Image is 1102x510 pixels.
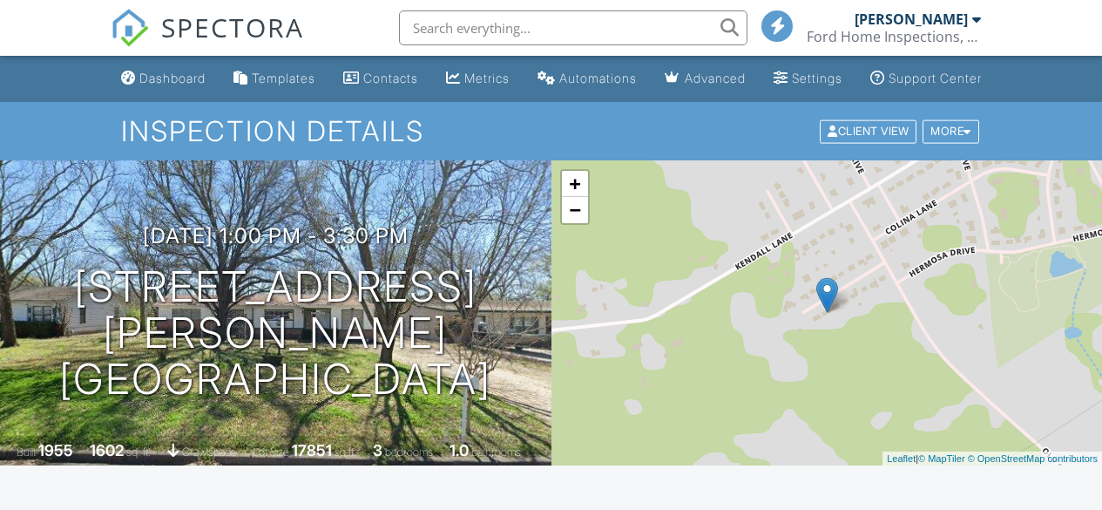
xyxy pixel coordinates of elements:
div: Ford Home Inspections, PLLC [807,28,981,45]
div: Automations [559,71,637,85]
a: Client View [818,124,921,137]
span: Built [17,445,36,459]
a: Zoom in [562,171,588,197]
div: Settings [792,71,842,85]
span: Lot Size [253,445,289,459]
a: Leaflet [887,453,916,464]
div: [PERSON_NAME] [855,10,968,28]
a: Support Center [863,63,989,95]
div: 1.0 [450,441,469,459]
div: 17851 [292,441,332,459]
a: Templates [226,63,322,95]
span: SPECTORA [161,9,304,45]
div: Templates [252,71,315,85]
h1: [STREET_ADDRESS][PERSON_NAME] [GEOGRAPHIC_DATA] [28,264,524,402]
span: sq. ft. [126,445,151,459]
div: More [923,119,979,143]
h1: Inspection Details [121,116,980,146]
div: Dashboard [139,71,206,85]
a: Dashboard [114,63,213,95]
span: bathrooms [471,445,521,459]
a: SPECTORA [111,24,304,60]
div: | [882,452,1102,466]
a: Advanced [658,63,753,95]
a: Zoom out [562,197,588,223]
img: The Best Home Inspection Software - Spectora [111,9,149,47]
span: crawlspace [182,445,236,459]
h3: [DATE] 1:00 pm - 3:30 pm [143,224,409,248]
span: bedrooms [385,445,433,459]
div: Support Center [889,71,982,85]
div: 3 [373,441,382,459]
div: 1602 [90,441,124,459]
input: Search everything... [399,10,747,45]
span: sq.ft. [335,445,356,459]
div: 1955 [38,441,73,459]
a: Automations (Basic) [531,63,644,95]
div: Contacts [363,71,418,85]
a: Metrics [439,63,517,95]
a: © MapTiler [918,453,965,464]
a: Settings [767,63,849,95]
a: © OpenStreetMap contributors [968,453,1098,464]
a: Contacts [336,63,425,95]
div: Advanced [685,71,746,85]
div: Client View [820,119,916,143]
div: Metrics [464,71,510,85]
